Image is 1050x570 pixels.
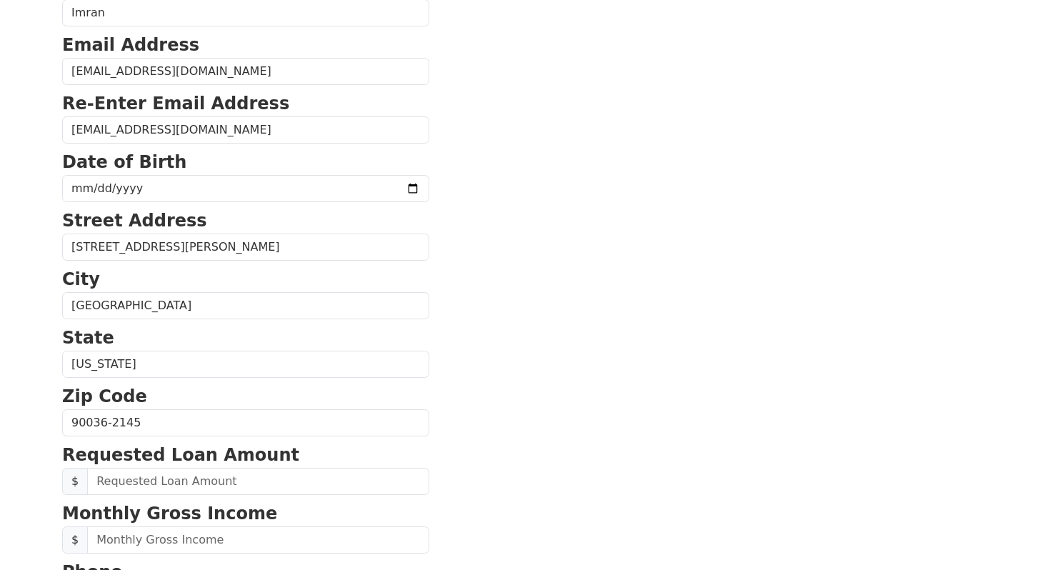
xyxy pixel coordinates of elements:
strong: State [62,328,114,348]
span: $ [62,468,88,495]
input: Zip Code [62,409,429,436]
span: $ [62,526,88,554]
strong: Street Address [62,211,207,231]
strong: Date of Birth [62,152,186,172]
input: Requested Loan Amount [87,468,429,495]
strong: Zip Code [62,386,147,406]
input: Email Address [62,58,429,85]
strong: City [62,269,100,289]
input: Re-Enter Email Address [62,116,429,144]
input: City [62,292,429,319]
input: Monthly Gross Income [87,526,429,554]
strong: Requested Loan Amount [62,445,299,465]
strong: Re-Enter Email Address [62,94,289,114]
strong: Email Address [62,35,199,55]
p: Monthly Gross Income [62,501,429,526]
input: Street Address [62,234,429,261]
